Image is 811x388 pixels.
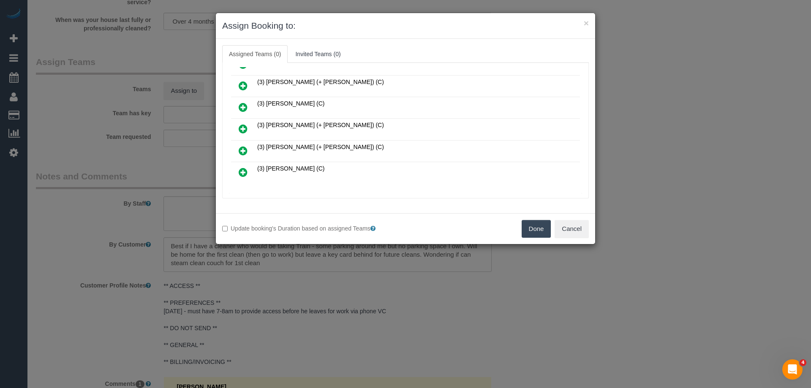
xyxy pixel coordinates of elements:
button: × [584,19,589,27]
button: Cancel [555,220,589,238]
a: Assigned Teams (0) [222,45,288,63]
span: (3) [PERSON_NAME] (+ [PERSON_NAME]) (C) [257,79,384,85]
span: (3) [PERSON_NAME] (+ [PERSON_NAME]) (C) [257,122,384,128]
span: (3) [PERSON_NAME] (C) [257,100,324,107]
span: 4 [800,359,806,366]
button: Done [522,220,551,238]
input: Update booking's Duration based on assigned Teams [222,226,228,231]
label: Update booking's Duration based on assigned Teams [222,224,399,233]
iframe: Intercom live chat [782,359,803,380]
h3: Assign Booking to: [222,19,589,32]
span: (3) [PERSON_NAME] (+ [PERSON_NAME]) (C) [257,144,384,150]
span: (3) [PERSON_NAME] (C) [257,165,324,172]
a: Invited Teams (0) [288,45,347,63]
